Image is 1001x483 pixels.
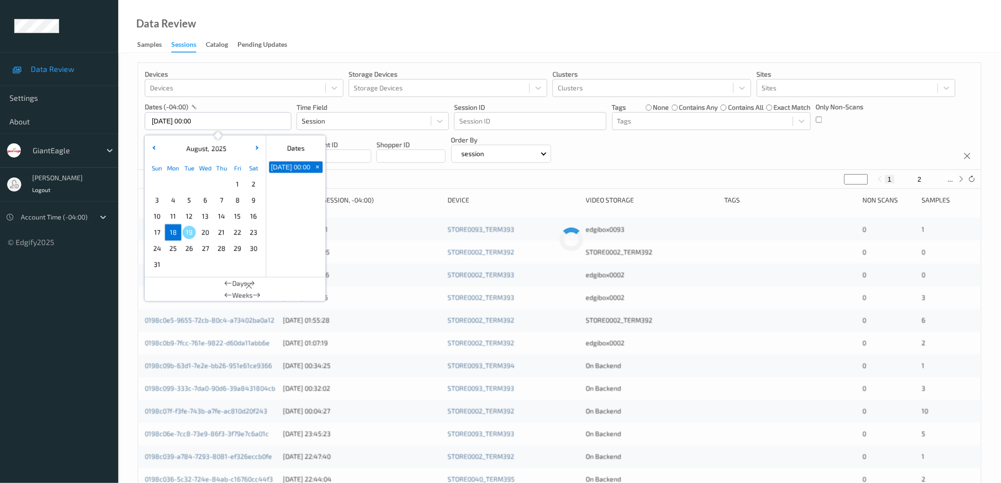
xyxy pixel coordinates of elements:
div: edgibox0002 [586,270,718,280]
p: Devices [145,70,343,79]
span: 2 [922,475,926,483]
div: [DATE] 00:04:27 [283,406,441,416]
div: Choose Saturday August 02 of 2025 [246,176,262,192]
span: 0 [862,430,866,438]
div: Sun [149,160,165,176]
span: 5 [183,193,196,207]
div: Choose Monday September 01 of 2025 [165,256,181,272]
span: 2 [247,177,260,191]
div: Choose Monday July 28 of 2025 [165,176,181,192]
a: 0198c07f-f3fe-743b-a7fe-ac810d20f243 [145,407,267,415]
span: + [313,162,323,172]
span: 21 [215,226,228,239]
a: 0198c099-333c-7da0-90d6-39a8431804cb [145,384,275,392]
div: Choose Wednesday August 20 of 2025 [197,224,213,240]
a: Sessions [171,38,206,53]
span: 10 [150,210,164,223]
span: 10 [922,407,929,415]
span: 3 [922,293,926,301]
div: Choose Monday August 25 of 2025 [165,240,181,256]
div: , [184,144,227,153]
span: 24 [150,242,164,255]
span: 11 [167,210,180,223]
a: STORE0093_TERM393 [448,384,514,392]
div: edgibox0093 [586,225,718,234]
p: Clusters [553,70,751,79]
div: Choose Friday August 01 of 2025 [229,176,246,192]
div: [DATE] 23:45:23 [283,429,441,439]
div: Sessions [171,40,196,53]
span: 0 [862,407,866,415]
p: Time Field [297,103,449,112]
p: Only Non-Scans [816,102,864,112]
div: Choose Saturday August 30 of 2025 [246,240,262,256]
span: 8 [231,193,244,207]
label: contains all [728,103,764,112]
span: 1 [922,225,925,233]
a: Pending Updates [237,38,297,52]
span: 12 [183,210,196,223]
a: 0198c0b9-7fcc-761e-9822-d60da11abb6e [145,339,270,347]
div: Choose Wednesday September 03 of 2025 [197,256,213,272]
span: 1 [922,361,925,369]
div: Choose Saturday August 16 of 2025 [246,208,262,224]
div: Choose Sunday July 27 of 2025 [149,176,165,192]
div: [DATE] 01:57:16 [283,293,441,302]
p: Tags [612,103,626,112]
a: Catalog [206,38,237,52]
a: STORE0002_TERM393 [448,271,514,279]
p: Shopper ID [377,140,446,149]
div: [DATE] 01:58:11 [283,225,441,234]
span: 25 [167,242,180,255]
span: 7 [215,193,228,207]
a: STORE0093_TERM393 [448,430,514,438]
a: 0198c09b-63d1-7e2e-bb26-951e61ce9366 [145,361,272,369]
div: On Backend [586,429,718,439]
span: 2 [922,339,926,347]
div: On Backend [586,384,718,393]
span: 1 [922,452,925,460]
div: Mon [165,160,181,176]
span: 0 [862,271,866,279]
a: STORE0040_TERM395 [448,475,515,483]
div: Wed [197,160,213,176]
div: Choose Sunday August 31 of 2025 [149,256,165,272]
a: STORE0002_TERM392 [448,407,514,415]
div: Tue [181,160,197,176]
a: 0198c039-a784-7293-8081-ef326eccb0fe [145,452,272,460]
span: 27 [199,242,212,255]
button: 2 [915,175,924,184]
p: dates (-04:00) [145,102,188,112]
div: Non Scans [862,195,915,205]
label: exact match [774,103,811,112]
div: Thu [213,160,229,176]
div: edgibox0002 [586,338,718,348]
span: 0 [862,248,866,256]
button: 1 [885,175,895,184]
div: Choose Wednesday August 27 of 2025 [197,240,213,256]
a: 0198c06e-7cc8-73e9-86f3-3f79e7c6a01c [145,430,269,438]
span: 19 [183,226,196,239]
div: [DATE] 01:55:28 [283,316,441,325]
span: 29 [231,242,244,255]
div: Data Review [136,19,196,28]
span: 13 [199,210,212,223]
div: Choose Tuesday September 02 of 2025 [181,256,197,272]
a: Samples [137,38,171,52]
span: 0 [862,452,866,460]
div: [DATE] 00:32:02 [283,384,441,393]
div: Choose Friday August 08 of 2025 [229,192,246,208]
div: Sat [246,160,262,176]
span: 0 [862,475,866,483]
div: Samples [137,40,162,52]
p: Session ID [454,103,606,112]
span: 0 [922,271,926,279]
div: Choose Thursday August 21 of 2025 [213,224,229,240]
div: Choose Monday August 18 of 2025 [165,224,181,240]
div: Choose Friday August 15 of 2025 [229,208,246,224]
span: 23 [247,226,260,239]
a: STORE0002_TERM392 [448,248,514,256]
span: Weeks [232,290,253,300]
span: August [184,144,208,152]
span: 0 [862,293,866,301]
